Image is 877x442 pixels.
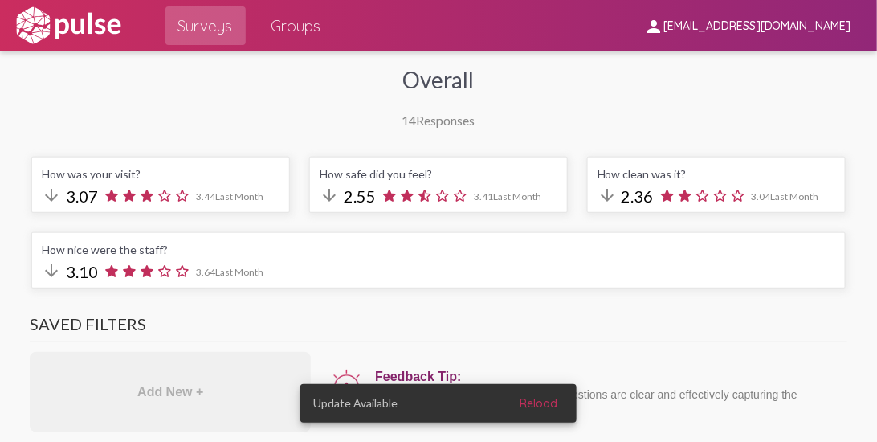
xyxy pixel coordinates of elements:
[259,6,334,45] a: Groups
[42,186,61,205] mat-icon: arrow_downward
[752,190,819,203] span: 3.04
[13,6,124,46] img: white-logo.svg
[644,17,663,36] mat-icon: person
[520,396,557,411] span: Reload
[375,388,838,414] div: Regularly review whether the survey questions are clear and effectively capturing the intended in...
[598,186,617,205] mat-icon: arrow_downward
[631,10,864,40] button: [EMAIL_ADDRESS][DOMAIN_NAME]
[42,167,279,181] div: How was your visit?
[215,266,263,278] span: Last Month
[771,190,819,203] span: Last Month
[165,6,246,45] a: Surveys
[474,190,541,203] span: 3.41
[663,19,851,34] span: [EMAIL_ADDRESS][DOMAIN_NAME]
[313,395,398,411] span: Update Available
[196,190,263,203] span: 3.44
[30,352,311,432] div: Add New +
[402,113,417,128] span: 14
[42,243,834,256] div: How nice were the staff?
[493,190,541,203] span: Last Month
[402,113,475,128] div: Responses
[66,186,98,206] span: 3.07
[375,370,838,384] div: Feedback Tip:
[320,186,339,205] mat-icon: arrow_downward
[30,314,846,342] h3: Saved Filters
[344,186,376,206] span: 2.55
[196,266,263,278] span: 3.64
[178,11,233,40] span: Surveys
[271,11,321,40] span: Groups
[215,190,263,203] span: Last Month
[320,167,557,181] div: How safe did you feel?
[507,389,570,418] button: Reload
[622,186,654,206] span: 2.36
[66,262,98,281] span: 3.10
[598,167,835,181] div: How clean was it?
[403,66,475,93] div: Overall
[42,261,61,280] mat-icon: arrow_downward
